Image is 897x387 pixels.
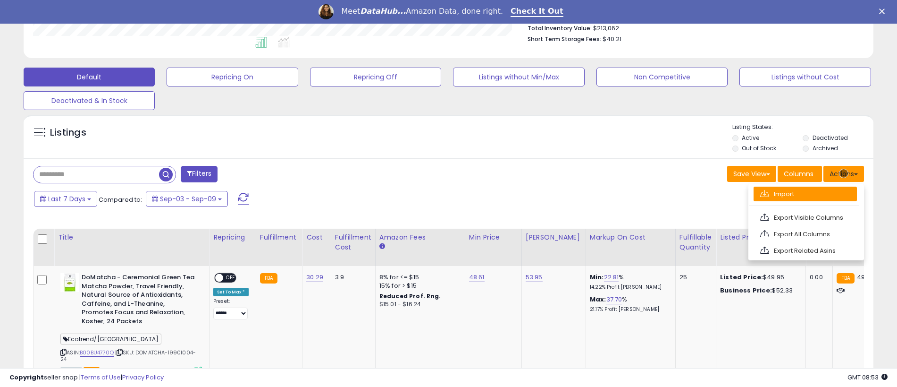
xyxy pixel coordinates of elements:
[590,306,668,313] p: 21.17% Profit [PERSON_NAME]
[379,301,458,309] div: $15.01 - $16.24
[596,68,728,86] button: Non Competitive
[146,191,228,207] button: Sep-03 - Sep-09
[528,22,857,33] li: $213,062
[34,191,97,207] button: Last 7 Days
[606,295,622,304] a: 37.70
[82,273,196,328] b: DoMatcha - Ceremonial Green Tea Matcha Powder, Travel Friendly, Natural Source of Antioxidants, C...
[9,373,164,382] div: seller snap | |
[679,273,709,282] div: 25
[857,273,874,282] span: 49.95
[50,126,86,139] h5: Listings
[181,166,218,182] button: Filters
[341,7,503,16] div: Meet Amazon Data, done right.
[48,194,85,204] span: Last 7 Days
[727,166,776,182] button: Save View
[453,68,584,86] button: Listings without Min/Max
[813,144,838,152] label: Archived
[213,288,249,296] div: Set To Max *
[319,4,334,19] img: Profile image for Georgie
[58,232,205,242] div: Title
[526,232,582,242] div: [PERSON_NAME]
[528,35,601,43] b: Short Term Storage Fees:
[604,273,619,282] a: 22.81
[306,273,323,282] a: 30.29
[526,273,543,282] a: 53.95
[213,232,252,242] div: Repricing
[590,273,668,291] div: %
[335,232,371,252] div: Fulfillment Cost
[60,349,196,363] span: | SKU: DOMATCHA-19901004-24
[720,232,802,242] div: Listed Price
[160,194,216,204] span: Sep-03 - Sep-09
[732,123,873,132] p: Listing States:
[260,273,277,284] small: FBA
[742,144,776,152] label: Out of Stock
[679,232,712,252] div: Fulfillable Quantity
[60,273,79,292] img: 41ESEloi4IL._SL40_.jpg
[80,349,114,357] a: B00BU4770Q
[310,68,441,86] button: Repricing Off
[469,273,485,282] a: 48.61
[847,373,888,382] span: 2025-09-17 08:53 GMT
[379,242,385,251] small: Amazon Fees.
[24,68,155,86] button: Default
[335,273,368,282] div: 3.9
[586,229,675,266] th: The percentage added to the cost of goods (COGS) that forms the calculator for Min & Max prices.
[603,34,621,43] span: $40.21
[306,232,327,242] div: Cost
[379,273,458,282] div: 8% for <= $15
[784,169,813,179] span: Columns
[754,210,857,225] a: Export Visible Columns
[778,166,822,182] button: Columns
[223,274,238,282] span: OFF
[9,373,44,382] strong: Copyright
[122,373,164,382] a: Privacy Policy
[99,195,142,204] span: Compared to:
[167,68,298,86] button: Repricing On
[754,227,857,241] a: Export All Columns
[379,232,461,242] div: Amazon Fees
[590,232,671,242] div: Markup on Cost
[590,295,606,304] b: Max:
[720,286,798,295] div: $52.33
[837,273,854,284] small: FBA
[813,134,848,142] label: Deactivated
[720,286,772,295] b: Business Price:
[742,134,759,142] label: Active
[379,282,458,290] div: 15% for > $15
[720,273,798,282] div: $49.95
[469,232,518,242] div: Min Price
[879,9,889,14] div: Close
[213,298,249,319] div: Preset:
[810,273,825,282] div: 0.00
[260,232,298,242] div: Fulfillment
[379,292,441,300] b: Reduced Prof. Rng.
[24,91,155,110] button: Deactivated & In Stock
[81,373,121,382] a: Terms of Use
[590,284,668,291] p: 14.22% Profit [PERSON_NAME]
[590,273,604,282] b: Min:
[739,68,871,86] button: Listings without Cost
[590,295,668,313] div: %
[528,24,592,32] b: Total Inventory Value:
[720,273,763,282] b: Listed Price:
[754,243,857,258] a: Export Related Asins
[823,166,864,182] button: Actions
[511,7,563,17] a: Check It Out
[360,7,406,16] i: DataHub...
[60,334,161,344] span: Ecotrend/[GEOGRAPHIC_DATA]
[754,187,857,201] a: Import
